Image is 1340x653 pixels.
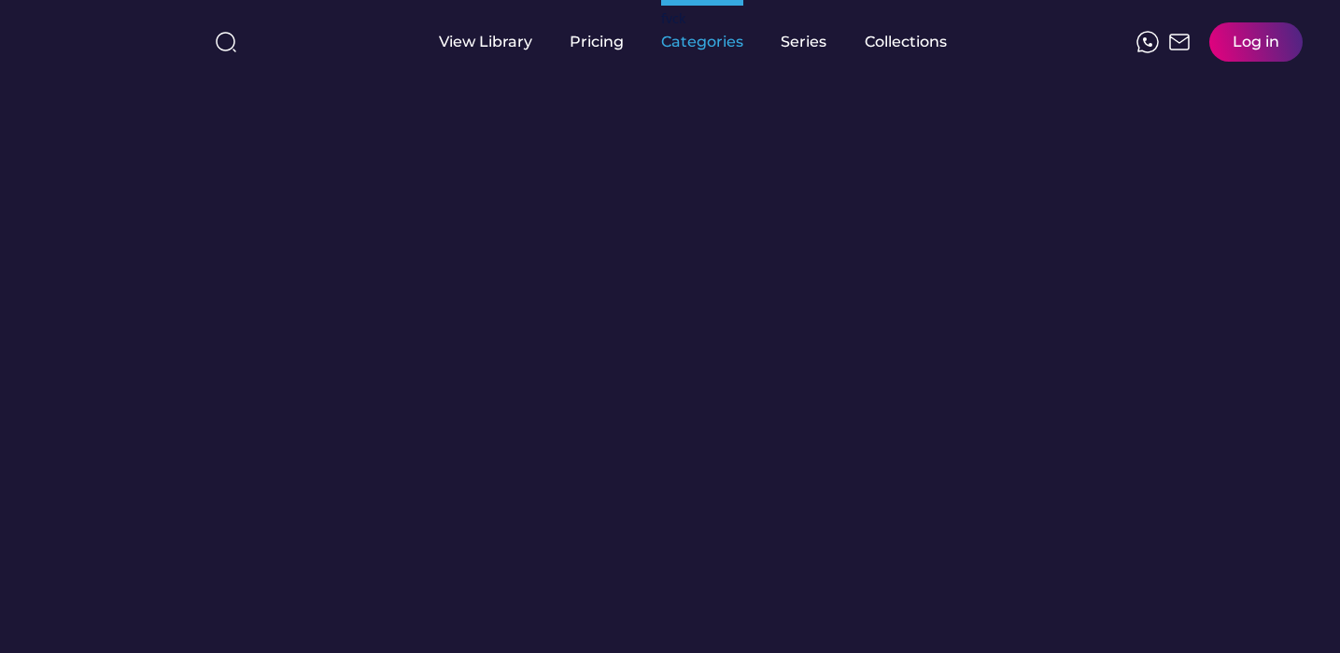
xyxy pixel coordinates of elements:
[661,32,743,52] div: Categories
[439,32,532,52] div: View Library
[1168,31,1191,53] img: Frame%2051.svg
[37,21,185,59] img: yH5BAEAAAAALAAAAAABAAEAAAIBRAA7
[661,9,685,28] div: fvck
[215,31,237,53] img: search-normal%203.svg
[1233,32,1279,52] div: Log in
[1136,31,1159,53] img: meteor-icons_whatsapp%20%281%29.svg
[570,32,624,52] div: Pricing
[865,32,947,52] div: Collections
[781,32,827,52] div: Series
